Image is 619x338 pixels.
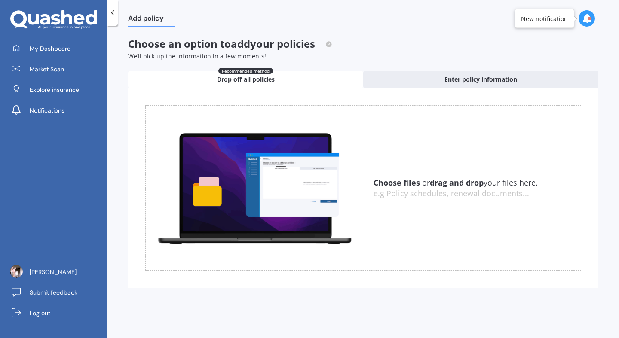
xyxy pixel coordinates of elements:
[30,106,64,115] span: Notifications
[6,263,107,280] a: [PERSON_NAME]
[30,44,71,53] span: My Dashboard
[6,61,107,78] a: Market Scan
[6,284,107,301] a: Submit feedback
[6,102,107,119] a: Notifications
[430,177,484,188] b: drag and drop
[30,65,64,73] span: Market Scan
[30,309,50,317] span: Log out
[6,40,107,57] a: My Dashboard
[220,37,315,51] span: to add your policies
[30,288,77,297] span: Submit feedback
[374,177,420,188] u: Choose files
[6,305,107,322] a: Log out
[374,177,538,188] span: or your files here.
[374,189,581,198] div: e.g Policy schedules, renewal documents...
[217,75,275,84] span: Drop off all policies
[218,68,273,74] span: Recommended method
[30,268,77,276] span: [PERSON_NAME]
[128,52,266,60] span: We’ll pick up the information in a few moments!
[30,85,79,94] span: Explore insurance
[128,14,175,26] span: Add policy
[6,81,107,98] a: Explore insurance
[10,265,23,278] img: AOh14Gh72GTWrdmFGhz3M_hsO2QUfeavZLcifItnYsGy=s96-c
[521,14,568,23] div: New notification
[128,37,332,51] span: Choose an option
[146,128,363,248] img: upload.de96410c8ce839c3fdd5.gif
[444,75,517,84] span: Enter policy information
